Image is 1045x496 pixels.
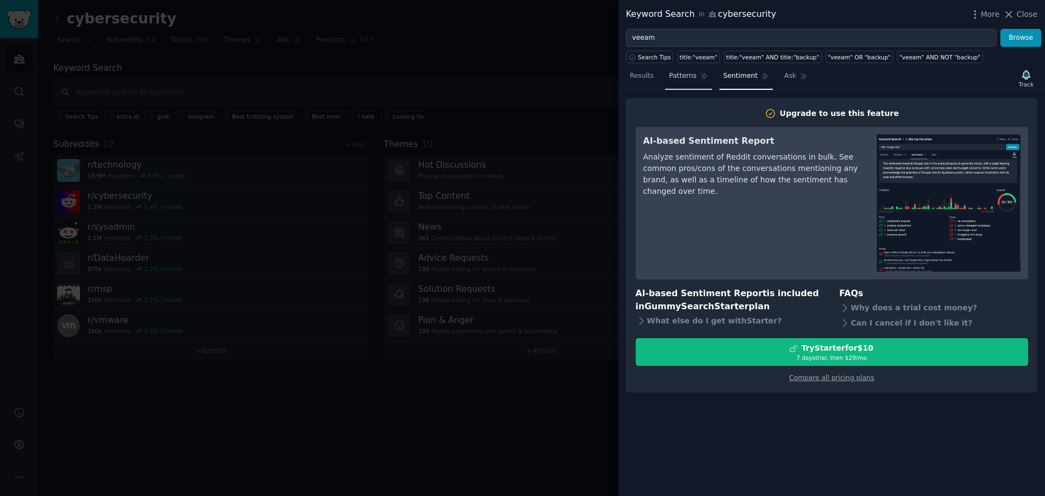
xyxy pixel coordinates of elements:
[644,301,748,311] span: GummySearch Starter
[897,51,983,63] a: "veeam" AND NOT "backup"
[981,9,1000,20] span: More
[899,53,980,61] div: "veeam" AND NOT "backup"
[636,354,1028,362] div: 7 days trial, then $ 29 /mo
[724,51,822,63] a: title:"veeam" AND title:"backup"
[839,300,1028,315] div: Why does a trial cost money?
[780,108,899,119] div: Upgrade to use this feature
[1000,29,1041,47] button: Browse
[1019,81,1034,88] div: Track
[801,342,873,354] div: Try Starter for $10
[677,51,720,63] a: title:"veeam"
[680,53,718,61] div: title:"veeam"
[669,71,696,81] span: Patterns
[839,315,1028,330] div: Can I cancel if I don't like it?
[1003,9,1037,20] button: Close
[665,68,711,90] a: Patterns
[826,51,893,63] a: "veeam" OR "backup"
[626,29,997,47] input: Try a keyword related to your business
[636,338,1028,366] button: TryStarterfor$107 daystrial, then $29/mo
[720,68,773,90] a: Sentiment
[636,314,825,329] div: What else do I get with Starter ?
[780,68,812,90] a: Ask
[877,134,1021,272] img: AI-based Sentiment Report
[969,9,1000,20] button: More
[1017,9,1037,20] span: Close
[626,68,657,90] a: Results
[789,374,874,382] a: Compare all pricing plans
[1015,67,1037,90] button: Track
[828,53,890,61] div: "veeam" OR "backup"
[698,10,704,20] span: in
[626,8,776,21] div: Keyword Search cybersecurity
[636,287,825,314] h3: AI-based Sentiment Report is included in plan
[839,287,1028,301] h3: FAQs
[723,71,758,81] span: Sentiment
[630,71,654,81] span: Results
[643,151,862,197] div: Analyze sentiment of Reddit conversations in bulk. See common pros/cons of the conversations ment...
[626,51,673,63] button: Search Tips
[726,53,819,61] div: title:"veeam" AND title:"backup"
[643,134,862,148] h3: AI-based Sentiment Report
[638,53,671,61] span: Search Tips
[784,71,796,81] span: Ask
